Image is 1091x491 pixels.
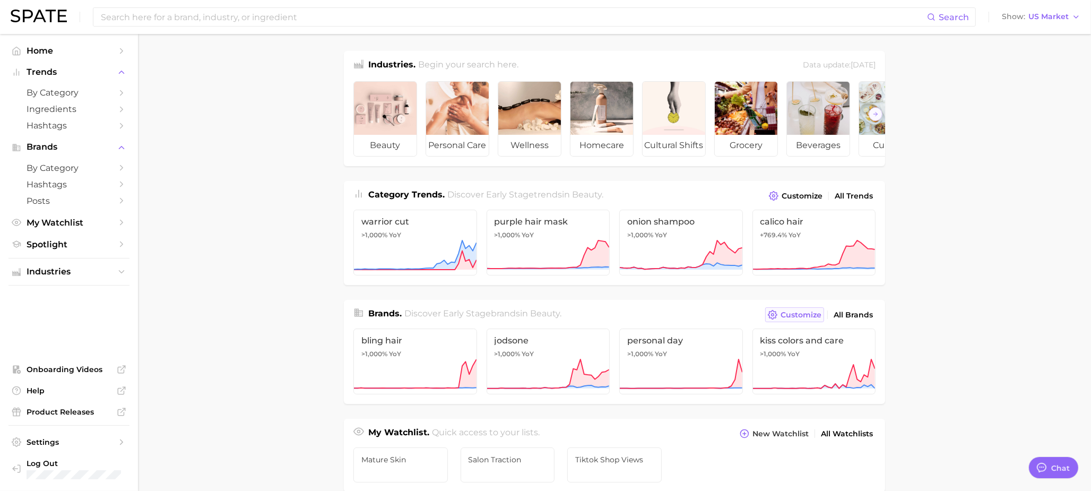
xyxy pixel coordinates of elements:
[426,81,489,157] a: personal care
[27,267,111,277] span: Industries
[8,214,129,231] a: My Watchlist
[353,447,448,483] a: Mature Skin
[642,81,706,157] a: cultural shifts
[619,329,743,394] a: personal day>1,000% YoY
[368,308,402,318] span: Brands .
[939,12,969,22] span: Search
[8,64,129,80] button: Trends
[760,350,786,358] span: >1,000%
[469,455,547,464] span: Salon Traction
[368,426,429,441] h1: My Watchlist.
[655,350,667,358] span: YoY
[27,386,111,395] span: Help
[627,335,735,346] span: personal day
[368,189,445,200] span: Category Trends .
[8,264,129,280] button: Industries
[361,217,469,227] span: warrior cut
[426,135,489,156] span: personal care
[760,217,868,227] span: calico hair
[859,81,922,157] a: culinary
[8,383,129,399] a: Help
[27,120,111,131] span: Hashtags
[781,311,821,320] span: Customize
[655,231,667,239] span: YoY
[27,196,111,206] span: Posts
[353,81,417,157] a: beauty
[834,311,873,320] span: All Brands
[361,231,387,239] span: >1,000%
[782,192,822,201] span: Customize
[461,447,555,483] a: Salon Traction
[999,10,1083,24] button: ShowUS Market
[715,135,777,156] span: grocery
[27,142,111,152] span: Brands
[432,426,540,441] h2: Quick access to your lists.
[8,42,129,59] a: Home
[643,135,705,156] span: cultural shifts
[818,427,876,441] a: All Watchlists
[27,365,111,374] span: Onboarding Videos
[8,361,129,377] a: Onboarding Videos
[8,176,129,193] a: Hashtags
[522,350,534,358] span: YoY
[27,407,111,417] span: Product Releases
[11,10,67,22] img: SPATE
[8,455,129,483] a: Log out. Currently logged in with e-mail danielle@spate.nyc.
[27,239,111,249] span: Spotlight
[27,163,111,173] span: by Category
[368,58,415,73] h1: Industries.
[8,160,129,176] a: by Category
[619,210,743,275] a: onion shampoo>1,000% YoY
[487,210,610,275] a: purple hair mask>1,000% YoY
[27,88,111,98] span: by Category
[495,231,521,239] span: >1,000%
[100,8,927,26] input: Search here for a brand, industry, or ingredient
[627,350,653,358] span: >1,000%
[27,459,121,468] span: Log Out
[354,135,417,156] span: beauty
[419,58,519,73] h2: Begin your search here.
[353,329,477,394] a: bling hair>1,000% YoY
[788,350,800,358] span: YoY
[27,437,111,447] span: Settings
[27,104,111,114] span: Ingredients
[627,217,735,227] span: onion shampoo
[627,231,653,239] span: >1,000%
[8,139,129,155] button: Brands
[498,81,561,157] a: wellness
[8,236,129,253] a: Spotlight
[27,218,111,228] span: My Watchlist
[361,455,440,464] span: Mature Skin
[27,46,111,56] span: Home
[573,189,602,200] span: beauty
[832,189,876,203] a: All Trends
[487,329,610,394] a: jodsone>1,000% YoY
[737,426,811,441] button: New Watchlist
[752,210,876,275] a: calico hair+769.4% YoY
[498,135,561,156] span: wellness
[766,188,825,203] button: Customize
[786,81,850,157] a: beverages
[1002,14,1025,20] span: Show
[752,329,876,394] a: kiss colors and care>1,000% YoY
[570,81,634,157] a: homecare
[8,117,129,134] a: Hashtags
[1028,14,1069,20] span: US Market
[389,350,401,358] span: YoY
[389,231,401,239] span: YoY
[752,429,809,438] span: New Watchlist
[27,67,111,77] span: Trends
[575,455,654,464] span: Tiktok Shop Views
[361,335,469,346] span: bling hair
[8,193,129,209] a: Posts
[522,231,534,239] span: YoY
[765,307,824,322] button: Customize
[8,101,129,117] a: Ingredients
[495,350,521,358] span: >1,000%
[495,217,602,227] span: purple hair mask
[531,308,560,318] span: beauty
[787,135,850,156] span: beverages
[570,135,633,156] span: homecare
[831,308,876,322] a: All Brands
[8,404,129,420] a: Product Releases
